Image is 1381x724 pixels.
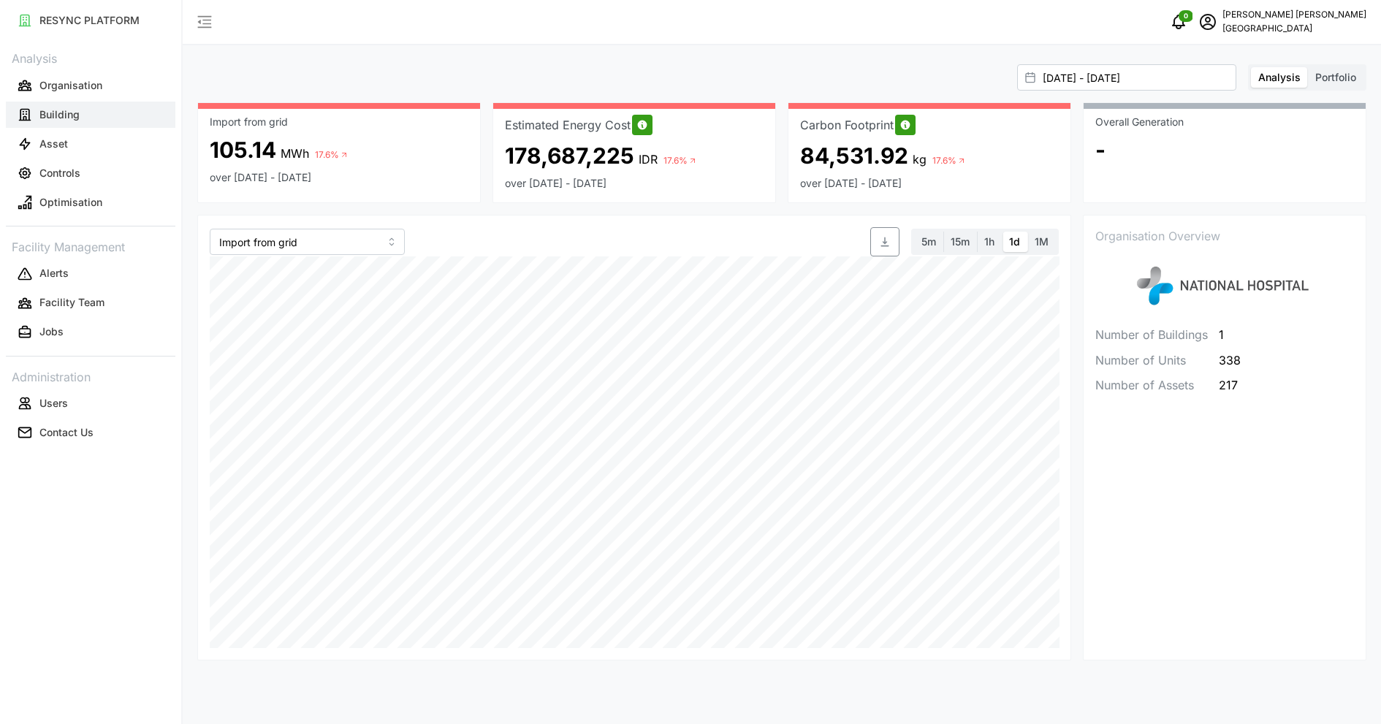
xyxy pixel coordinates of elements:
[39,13,140,28] p: RESYNC PLATFORM
[39,107,80,122] p: Building
[6,235,175,256] p: Facility Management
[6,160,175,186] button: Controls
[6,319,175,346] button: Jobs
[505,116,631,134] p: Estimated Energy Cost
[6,289,175,318] a: Facility Team
[210,137,276,163] p: 105.14
[1095,326,1208,344] p: Number of Buildings
[281,145,309,163] p: MWh
[6,100,175,129] a: Building
[6,188,175,217] a: Optimisation
[1095,351,1208,370] p: Number of Units
[39,396,68,411] p: Users
[505,142,634,169] p: 178,687,225
[39,78,102,93] p: Organisation
[984,235,994,248] span: 1h
[6,7,175,34] button: RESYNC PLATFORM
[921,235,936,248] span: 5m
[6,419,175,446] button: Contact Us
[1258,71,1301,83] span: Analysis
[932,155,956,167] p: 17.6%
[800,142,908,169] p: 84,531.92
[6,418,175,447] a: Contact Us
[39,295,104,310] p: Facility Team
[6,72,175,99] button: Organisation
[1222,8,1366,22] p: [PERSON_NAME] [PERSON_NAME]
[39,166,80,180] p: Controls
[1219,376,1241,395] p: 217
[6,290,175,316] button: Facility Team
[6,47,175,68] p: Analysis
[1095,376,1208,395] p: Number of Assets
[6,131,175,157] button: Asset
[951,235,970,248] span: 15m
[6,189,175,216] button: Optimisation
[1184,11,1188,21] span: 0
[1095,137,1106,163] p: -
[505,176,764,191] p: over [DATE] - [DATE]
[39,137,68,151] p: Asset
[6,390,175,416] button: Users
[39,425,94,440] p: Contact Us
[1095,115,1354,129] p: Overall Generation
[639,150,658,169] p: IDR
[1095,227,1354,245] p: Organisation Overview
[6,129,175,159] a: Asset
[39,266,69,281] p: Alerts
[1035,235,1049,248] span: 1M
[913,150,927,169] p: kg
[6,318,175,347] a: Jobs
[315,149,339,161] p: 17.6%
[6,159,175,188] a: Controls
[1164,7,1193,37] button: notifications
[1009,235,1020,248] span: 1d
[39,324,64,339] p: Jobs
[210,115,468,129] p: Import from grid
[1095,256,1354,315] img: Organization image
[39,195,102,210] p: Optimisation
[6,389,175,418] a: Users
[1219,351,1241,370] p: 338
[6,102,175,128] button: Building
[210,170,468,185] p: over [DATE] - [DATE]
[1219,326,1241,344] p: 1
[1315,71,1356,83] span: Portfolio
[1193,7,1222,37] button: schedule
[6,259,175,289] a: Alerts
[6,6,175,35] a: RESYNC PLATFORM
[6,71,175,100] a: Organisation
[663,155,688,167] p: 17.6%
[6,261,175,287] button: Alerts
[6,365,175,386] p: Administration
[800,116,894,134] p: Carbon Footprint
[1222,22,1366,36] p: [GEOGRAPHIC_DATA]
[800,176,1059,191] p: over [DATE] - [DATE]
